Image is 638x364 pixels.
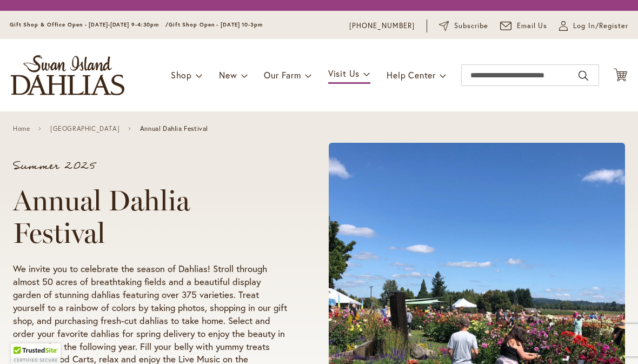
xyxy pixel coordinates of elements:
[13,184,288,249] h1: Annual Dahlia Festival
[500,21,548,31] a: Email Us
[13,161,288,171] p: Summer 2025
[579,67,588,84] button: Search
[219,69,237,81] span: New
[50,125,119,133] a: [GEOGRAPHIC_DATA]
[439,21,488,31] a: Subscribe
[328,68,360,79] span: Visit Us
[169,21,263,28] span: Gift Shop Open - [DATE] 10-3pm
[171,69,192,81] span: Shop
[349,21,415,31] a: [PHONE_NUMBER]
[11,55,124,95] a: store logo
[264,69,301,81] span: Our Farm
[573,21,628,31] span: Log In/Register
[387,69,436,81] span: Help Center
[13,125,30,133] a: Home
[10,21,169,28] span: Gift Shop & Office Open - [DATE]-[DATE] 9-4:30pm /
[454,21,488,31] span: Subscribe
[517,21,548,31] span: Email Us
[559,21,628,31] a: Log In/Register
[140,125,208,133] span: Annual Dahlia Festival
